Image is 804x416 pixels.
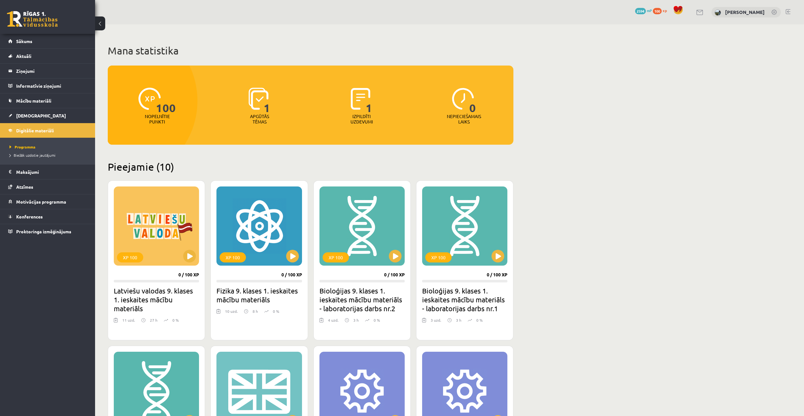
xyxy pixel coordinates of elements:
h2: Fizika 9. klases 1. ieskaites mācību materiāls [216,286,302,304]
a: Motivācijas programma [8,194,87,209]
span: 1 [264,88,270,114]
a: [DEMOGRAPHIC_DATA] [8,108,87,123]
p: Izpildīti uzdevumi [349,114,374,124]
span: Digitālie materiāli [16,128,54,133]
span: Sākums [16,38,32,44]
a: Konferences [8,209,87,224]
a: Informatīvie ziņojumi [8,79,87,93]
div: XP 100 [117,252,143,262]
div: 3 uzd. [431,317,441,327]
p: Apgūtās tēmas [247,114,272,124]
div: 10 uzd. [225,308,238,318]
h2: Latviešu valodas 9. klases 1. ieskaites mācību materiāls [114,286,199,313]
span: Biežāk uzdotie jautājumi [10,153,55,158]
span: [DEMOGRAPHIC_DATA] [16,113,66,118]
p: 27 h [150,317,158,323]
h2: Pieejamie (10) [108,161,513,173]
p: 3 h [353,317,359,323]
a: [PERSON_NAME] [725,9,765,15]
legend: Informatīvie ziņojumi [16,79,87,93]
h2: Bioloģijas 9. klases 1. ieskaites mācību materiāls - laboratorijas darbs nr.2 [319,286,405,313]
a: Rīgas 1. Tālmācības vidusskola [7,11,58,27]
p: 3 h [456,317,461,323]
a: Sākums [8,34,87,48]
img: icon-learned-topics-4a711ccc23c960034f471b6e78daf4a3bad4a20eaf4de84257b87e66633f6470.svg [248,88,268,110]
span: 0 [469,88,476,114]
div: XP 100 [425,252,452,262]
span: Mācību materiāli [16,98,51,104]
span: Motivācijas programma [16,199,66,205]
a: Digitālie materiāli [8,123,87,138]
div: 11 uzd. [122,317,135,327]
legend: Maksājumi [16,165,87,179]
a: Atzīmes [8,180,87,194]
div: 4 uzd. [328,317,338,327]
legend: Ziņojumi [16,64,87,78]
span: mP [647,8,652,13]
span: Programma [10,144,35,149]
a: Proktoringa izmēģinājums [8,224,87,239]
img: icon-completed-tasks-ad58ae20a441b2904462921112bc710f1caf180af7a3daa7317a5a94f2d26646.svg [351,88,370,110]
p: 8 h [253,308,258,314]
p: 0 % [374,317,380,323]
a: 100 xp [653,8,670,13]
span: xp [663,8,667,13]
a: Biežāk uzdotie jautājumi [10,152,89,158]
a: Maksājumi [8,165,87,179]
p: 0 % [172,317,179,323]
h2: Bioloģijas 9. klases 1. ieskaites mācību materiāls - laboratorijas darbs nr.1 [422,286,507,313]
h1: Mana statistika [108,44,513,57]
span: Proktoringa izmēģinājums [16,229,71,234]
a: 2594 mP [635,8,652,13]
a: Aktuāli [8,49,87,63]
div: XP 100 [323,252,349,262]
span: 2594 [635,8,646,14]
p: Nepieciešamais laiks [447,114,481,124]
div: XP 100 [220,252,246,262]
p: Nopelnītie punkti [145,114,170,124]
a: Ziņojumi [8,64,87,78]
img: icon-xp-0682a9bc20223a9ccc6f5883a126b849a74cddfe5390d2b41b4391c66f2066e7.svg [138,88,161,110]
span: Aktuāli [16,53,31,59]
a: Programma [10,144,89,150]
span: 100 [156,88,176,114]
span: Konferences [16,214,43,219]
span: Atzīmes [16,184,33,190]
a: Mācību materiāli [8,93,87,108]
p: 0 % [476,317,483,323]
span: 1 [366,88,372,114]
p: 0 % [273,308,279,314]
img: icon-clock-7be60019b62300814b6bd22b8e044499b485619524d84068768e800edab66f18.svg [452,88,474,110]
span: 100 [653,8,662,14]
img: Jānis Helvigs [715,9,721,16]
